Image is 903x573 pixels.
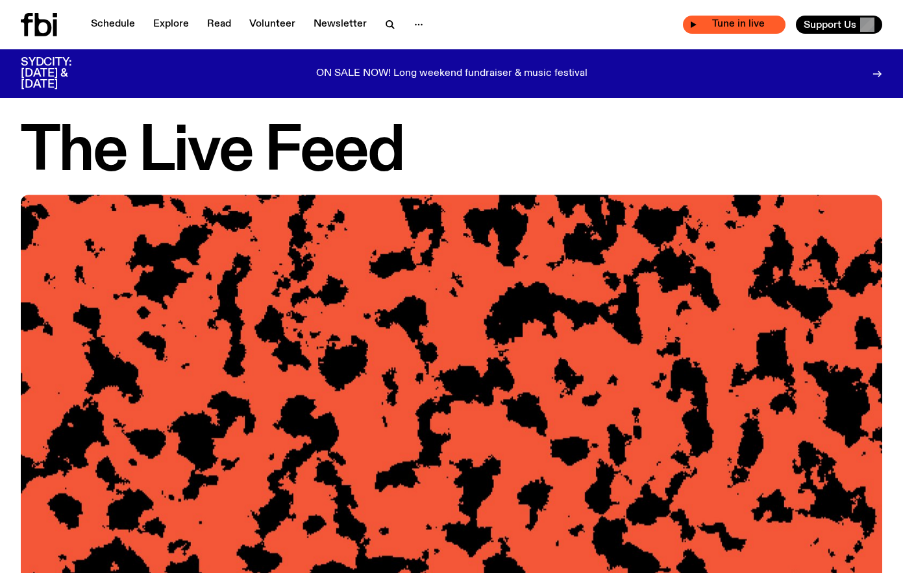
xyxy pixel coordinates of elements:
a: Volunteer [241,16,303,34]
p: ON SALE NOW! Long weekend fundraiser & music festival [316,68,588,80]
button: On AirUp For ItTune in live [683,16,785,34]
a: Read [199,16,239,34]
h1: The Live Feed [21,123,882,182]
h3: SYDCITY: [DATE] & [DATE] [21,57,104,90]
a: Explore [145,16,197,34]
a: Schedule [83,16,143,34]
button: Support Us [796,16,882,34]
a: Newsletter [306,16,375,34]
span: Tune in live [697,19,779,29]
span: Support Us [804,19,856,30]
